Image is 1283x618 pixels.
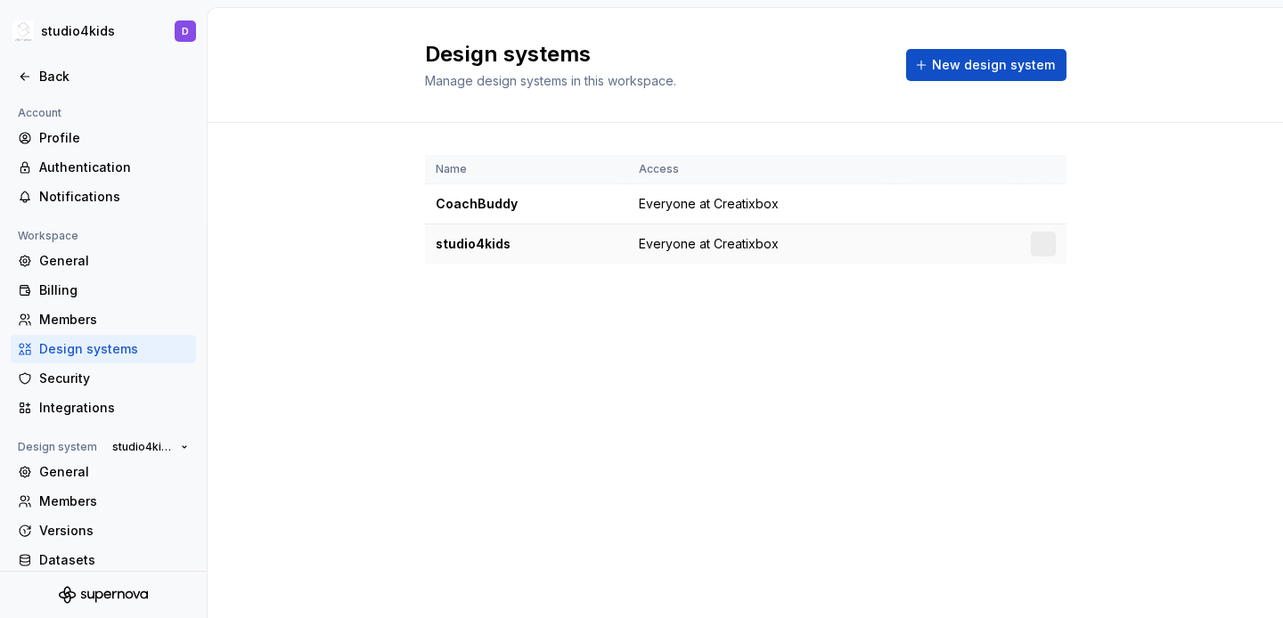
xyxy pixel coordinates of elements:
a: Design systems [11,335,196,363]
img: f1dd3a2a-5342-4756-bcfa-e9eec4c7fc0d.png [12,20,34,42]
div: Authentication [39,159,189,176]
div: Profile [39,129,189,147]
button: New design system [906,49,1066,81]
div: Datasets [39,551,189,569]
a: General [11,247,196,275]
div: Design system [11,436,104,458]
div: Design systems [39,340,189,358]
div: Notifications [39,188,189,206]
a: Versions [11,516,196,545]
a: Notifications [11,183,196,211]
div: Billing [39,281,189,299]
div: Security [39,370,189,387]
th: Name [425,155,628,184]
div: Workspace [11,225,86,247]
div: D [182,24,189,38]
span: New design system [932,56,1055,74]
div: studio4kids [41,22,115,40]
div: studio4kids [436,235,617,253]
a: Members [11,487,196,516]
div: Account [11,102,69,124]
th: Access [628,155,894,184]
a: Back [11,62,196,91]
button: studio4kidsD [4,12,203,51]
a: Security [11,364,196,393]
a: General [11,458,196,486]
div: Members [39,492,189,510]
a: Integrations [11,394,196,422]
h2: Design systems [425,40,885,69]
span: Manage design systems in this workspace. [425,73,676,88]
div: Members [39,311,189,329]
span: Everyone at Creatixbox [639,235,779,253]
div: Versions [39,522,189,540]
a: Datasets [11,546,196,574]
a: Profile [11,124,196,152]
div: Back [39,68,189,85]
svg: Supernova Logo [59,586,148,604]
a: Members [11,305,196,334]
div: General [39,463,189,481]
div: Integrations [39,399,189,417]
a: Authentication [11,153,196,182]
span: Everyone at Creatixbox [639,195,779,213]
a: Billing [11,276,196,305]
div: General [39,252,189,270]
div: CoachBuddy [436,195,617,213]
span: studio4kids [112,440,174,454]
